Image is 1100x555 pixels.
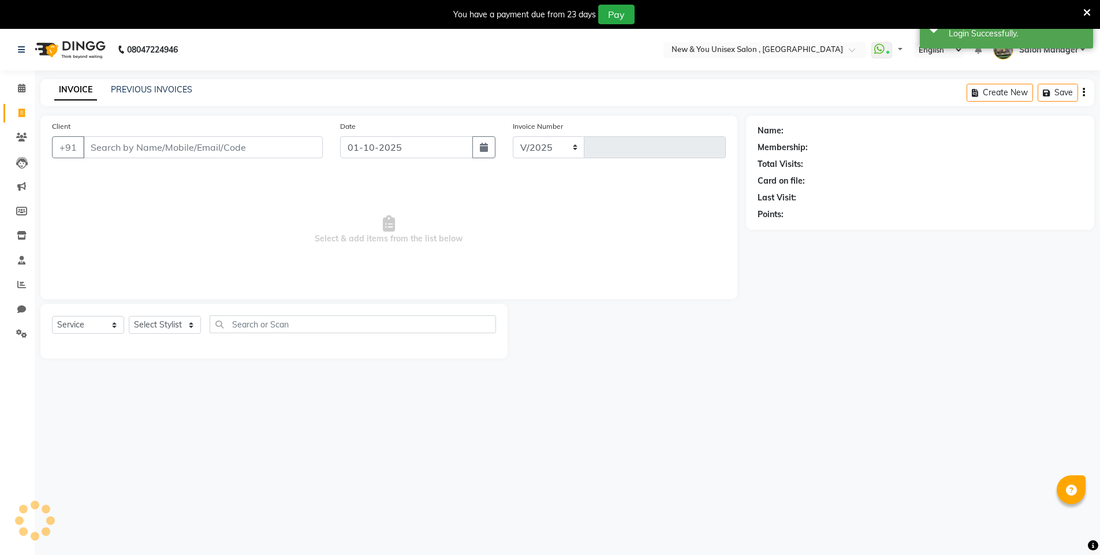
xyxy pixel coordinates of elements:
input: Search by Name/Mobile/Email/Code [83,136,323,158]
div: Total Visits: [758,158,803,170]
a: PREVIOUS INVOICES [111,84,192,95]
button: Save [1038,84,1078,102]
label: Invoice Number [513,121,563,132]
input: Search or Scan [210,315,496,333]
a: INVOICE [54,80,97,100]
span: Select & add items from the list below [52,172,726,288]
button: Pay [598,5,635,24]
button: +91 [52,136,84,158]
div: Login Successfully. [949,28,1084,40]
div: Last Visit: [758,192,796,204]
label: Client [52,121,70,132]
div: You have a payment due from 23 days [453,9,596,21]
span: Salon Manager [1019,44,1078,56]
div: Name: [758,125,784,137]
div: Card on file: [758,175,805,187]
div: Points: [758,208,784,221]
img: Salon Manager [993,39,1013,59]
b: 08047224946 [127,33,178,66]
div: Membership: [758,141,808,154]
label: Date [340,121,356,132]
button: Create New [967,84,1033,102]
img: logo [29,33,109,66]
